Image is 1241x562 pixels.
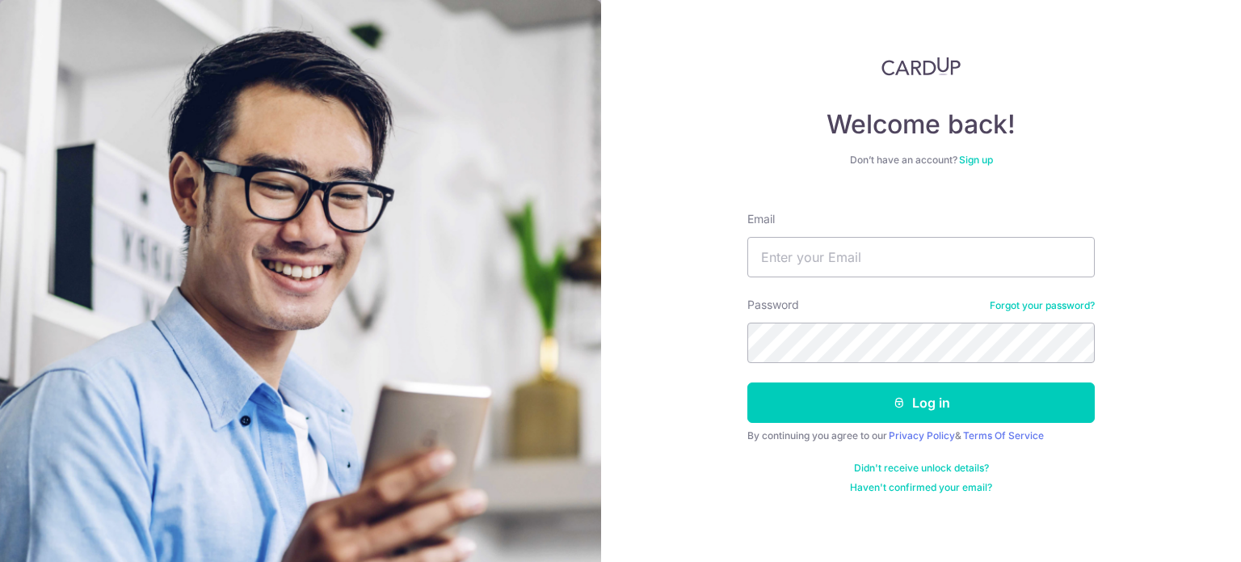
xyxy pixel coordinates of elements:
[963,429,1044,442] a: Terms Of Service
[747,108,1095,141] h4: Welcome back!
[747,154,1095,167] div: Don’t have an account?
[747,211,775,227] label: Email
[889,429,955,442] a: Privacy Policy
[747,237,1095,277] input: Enter your Email
[747,382,1095,423] button: Log in
[881,57,961,76] img: CardUp Logo
[850,481,992,494] a: Haven't confirmed your email?
[990,299,1095,312] a: Forgot your password?
[854,462,989,475] a: Didn't receive unlock details?
[747,297,799,313] label: Password
[959,154,993,166] a: Sign up
[747,429,1095,442] div: By continuing you agree to our &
